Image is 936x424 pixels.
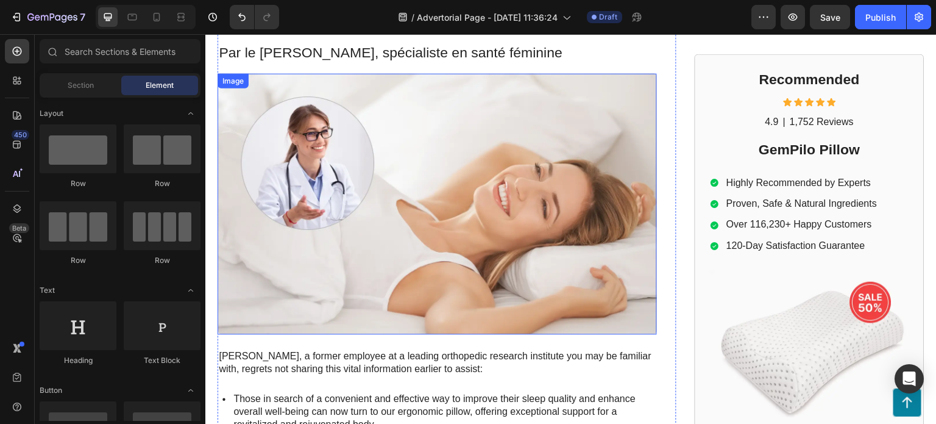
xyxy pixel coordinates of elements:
[521,184,672,197] p: Over 116,230+ Happy Customers
[599,12,617,23] span: Draft
[505,35,704,56] h2: Recommended
[521,142,672,155] p: Highly Recommended by Experts
[40,285,55,296] span: Text
[80,10,85,24] p: 7
[810,5,850,29] button: Save
[5,5,91,29] button: 7
[584,81,648,94] p: 1,752 Reviews
[124,255,200,266] div: Row
[895,364,924,393] div: Open Intercom Messenger
[40,108,63,119] span: Layout
[124,178,200,189] div: Row
[521,163,672,176] p: Proven, Safe & Natural Ingredients
[855,5,906,29] button: Publish
[820,12,840,23] span: Save
[578,81,580,94] p: |
[865,11,896,24] div: Publish
[40,39,200,63] input: Search Sections & Elements
[560,81,573,94] p: 4.9
[521,206,672,218] p: 120-Day Satisfaction Guarantee
[9,223,29,233] div: Beta
[124,355,200,366] div: Text Block
[230,5,279,29] div: Undo/Redo
[205,34,936,424] iframe: Design area
[505,105,704,126] h2: GemPilo Pillow
[40,385,62,396] span: Button
[417,11,558,24] span: Advertorial Page - [DATE] 11:36:24
[181,381,200,400] span: Toggle open
[181,281,200,300] span: Toggle open
[40,178,116,189] div: Row
[40,355,116,366] div: Heading
[505,235,704,398] img: gempages_432750572815254551-2cd0dd65-f27b-41c6-94d0-a12992190d61.webp
[40,255,116,266] div: Row
[146,80,174,91] span: Element
[411,11,414,24] span: /
[12,130,29,140] div: 450
[68,80,94,91] span: Section
[181,104,200,123] span: Toggle open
